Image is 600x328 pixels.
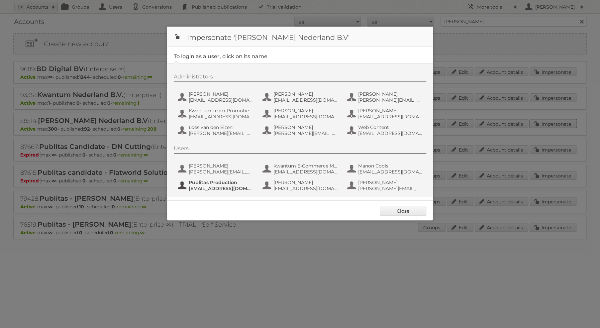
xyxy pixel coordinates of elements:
button: Publitas Production [EMAIL_ADDRESS][DOMAIN_NAME] [177,179,255,192]
span: [EMAIL_ADDRESS][DOMAIN_NAME] [273,169,338,175]
span: [EMAIL_ADDRESS][DOMAIN_NAME] [358,114,423,120]
button: [PERSON_NAME] [EMAIL_ADDRESS][DOMAIN_NAME] [262,179,340,192]
button: Web Content [EMAIL_ADDRESS][DOMAIN_NAME] [347,124,425,137]
button: [PERSON_NAME] [EMAIL_ADDRESS][DOMAIN_NAME] [262,107,340,120]
span: [EMAIL_ADDRESS][DOMAIN_NAME] [273,97,338,103]
span: [EMAIL_ADDRESS][DOMAIN_NAME] [189,185,253,191]
span: [PERSON_NAME] [189,163,253,169]
span: [PERSON_NAME][EMAIL_ADDRESS][DOMAIN_NAME] [273,130,338,136]
button: Manon Cools [EMAIL_ADDRESS][DOMAIN_NAME] [347,162,425,175]
button: [PERSON_NAME] [EMAIL_ADDRESS][DOMAIN_NAME] [177,90,255,104]
div: Users [174,145,426,154]
span: Loes van den Elzen [189,124,253,130]
span: [EMAIL_ADDRESS][DOMAIN_NAME] [358,130,423,136]
button: [PERSON_NAME] [PERSON_NAME][EMAIL_ADDRESS][DOMAIN_NAME] [347,179,425,192]
button: [PERSON_NAME] [PERSON_NAME][EMAIL_ADDRESS][DOMAIN_NAME] [262,124,340,137]
span: [EMAIL_ADDRESS][DOMAIN_NAME] [358,169,423,175]
span: Kwantum E-Commerce Marketing [273,163,338,169]
span: [PERSON_NAME][EMAIL_ADDRESS][DOMAIN_NAME] [189,130,253,136]
legend: To login as a user, click on its name [174,53,267,59]
span: [PERSON_NAME] [273,108,338,114]
span: [EMAIL_ADDRESS][DOMAIN_NAME] [189,97,253,103]
span: [PERSON_NAME][EMAIL_ADDRESS][DOMAIN_NAME] [358,185,423,191]
span: Kwantum Team Promotie [189,108,253,114]
button: [PERSON_NAME] [PERSON_NAME][EMAIL_ADDRESS][DOMAIN_NAME] [347,90,425,104]
a: Close [380,206,426,216]
button: Kwantum E-Commerce Marketing [EMAIL_ADDRESS][DOMAIN_NAME] [262,162,340,175]
span: Publitas Production [189,179,253,185]
span: Manon Cools [358,163,423,169]
span: Web Content [358,124,423,130]
span: [PERSON_NAME] [358,179,423,185]
span: [PERSON_NAME] [358,91,423,97]
span: [EMAIL_ADDRESS][DOMAIN_NAME] [273,185,338,191]
button: [PERSON_NAME] [EMAIL_ADDRESS][DOMAIN_NAME] [262,90,340,104]
button: Loes van den Elzen [PERSON_NAME][EMAIL_ADDRESS][DOMAIN_NAME] [177,124,255,137]
button: [PERSON_NAME] [PERSON_NAME][EMAIL_ADDRESS][DOMAIN_NAME] [177,162,255,175]
span: [PERSON_NAME] [273,91,338,97]
span: [PERSON_NAME] [273,179,338,185]
span: [EMAIL_ADDRESS][DOMAIN_NAME] [189,114,253,120]
h1: Impersonate '[PERSON_NAME] Nederland B.V' [167,27,433,47]
span: [PERSON_NAME][EMAIL_ADDRESS][DOMAIN_NAME] [358,97,423,103]
div: Administrators [174,73,426,82]
span: [PERSON_NAME] [273,124,338,130]
span: [PERSON_NAME][EMAIL_ADDRESS][DOMAIN_NAME] [189,169,253,175]
span: [PERSON_NAME] [358,108,423,114]
button: Kwantum Team Promotie [EMAIL_ADDRESS][DOMAIN_NAME] [177,107,255,120]
span: [EMAIL_ADDRESS][DOMAIN_NAME] [273,114,338,120]
span: [PERSON_NAME] [189,91,253,97]
button: [PERSON_NAME] [EMAIL_ADDRESS][DOMAIN_NAME] [347,107,425,120]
